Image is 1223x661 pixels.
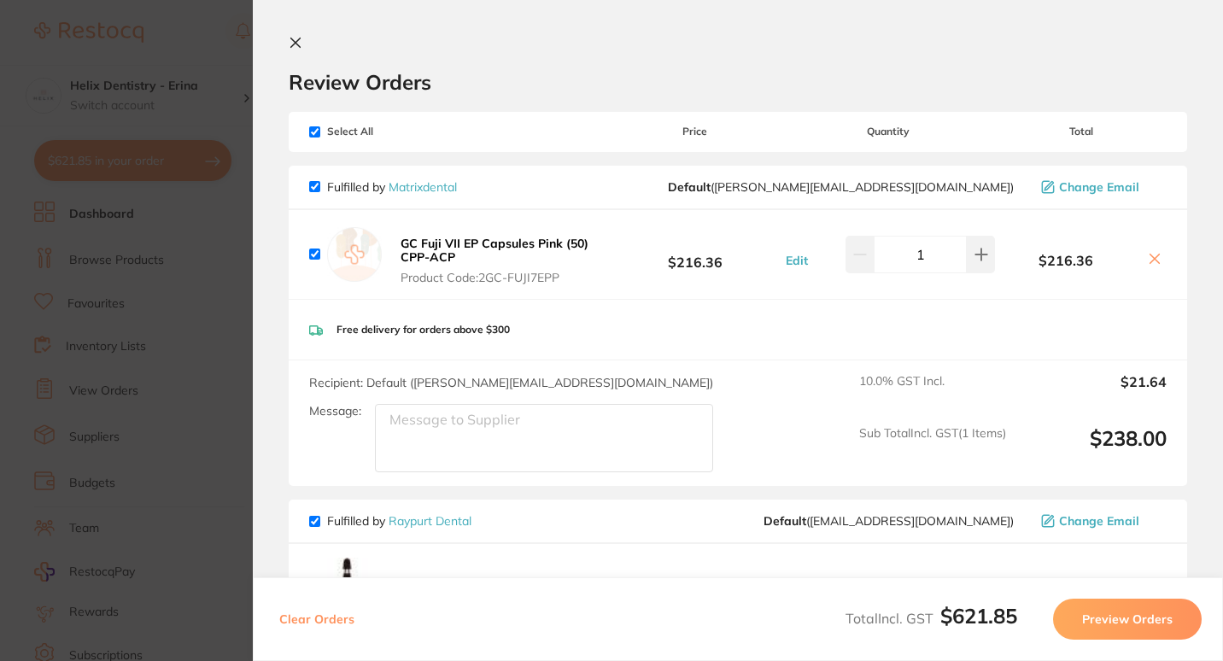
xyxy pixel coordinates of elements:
[389,513,471,529] a: Raypurt Dental
[1020,374,1167,412] output: $21.64
[395,236,609,285] button: GC Fuji VII EP Capsules Pink (50) CPP-ACP Product Code:2GC-FUJI7EPP
[846,610,1017,627] span: Total Incl. GST
[327,180,457,194] p: Fulfilled by
[336,324,510,336] p: Free delivery for orders above $300
[781,253,813,268] button: Edit
[389,179,457,195] a: Matrixdental
[327,514,471,528] p: Fulfilled by
[401,271,604,284] span: Product Code: 2GC-FUJI7EPP
[609,238,781,270] b: $216.36
[327,558,368,661] img: bWhzMTlwbg
[781,126,995,137] span: Quantity
[859,374,1006,412] span: 10.0 % GST Incl.
[668,180,1014,194] span: peter@matrixdental.com.au
[309,404,361,418] label: Message:
[309,375,713,390] span: Recipient: Default ( [PERSON_NAME][EMAIL_ADDRESS][DOMAIN_NAME] )
[289,69,1187,95] h2: Review Orders
[1036,513,1167,529] button: Change Email
[1020,426,1167,473] output: $238.00
[274,599,360,640] button: Clear Orders
[1059,180,1139,194] span: Change Email
[1036,179,1167,195] button: Change Email
[668,179,711,195] b: Default
[309,126,480,137] span: Select All
[995,126,1167,137] span: Total
[1059,514,1139,528] span: Change Email
[327,227,382,282] img: empty.jpg
[609,126,781,137] span: Price
[764,514,1014,528] span: orders@raypurtdental.com.au
[764,513,806,529] b: Default
[859,426,1006,473] span: Sub Total Incl. GST ( 1 Items)
[995,253,1136,268] b: $216.36
[401,236,588,265] b: GC Fuji VII EP Capsules Pink (50) CPP-ACP
[940,603,1017,629] b: $621.85
[1053,599,1202,640] button: Preview Orders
